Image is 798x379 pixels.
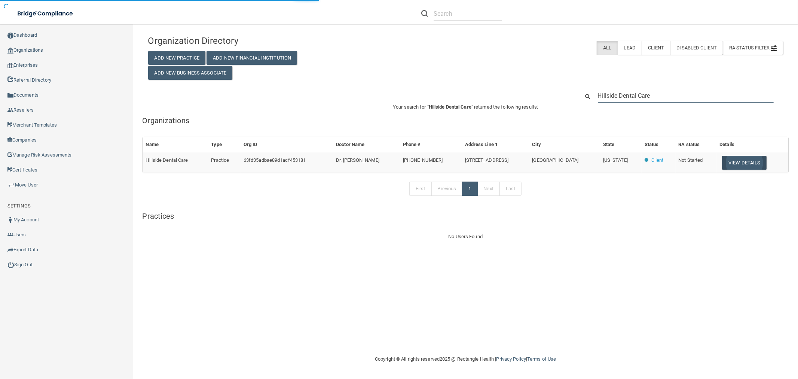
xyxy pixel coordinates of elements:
label: Disabled Client [670,41,723,55]
th: Doctor Name [333,137,400,152]
th: Type [208,137,241,152]
label: Client [642,41,670,55]
span: [STREET_ADDRESS] [465,157,509,163]
span: Dr. [PERSON_NAME] [336,157,379,163]
a: 1 [462,182,477,196]
a: Last [499,182,522,196]
h5: Practices [143,212,789,220]
div: Copyright © All rights reserved 2025 @ Rectangle Health | | [329,347,602,371]
img: briefcase.64adab9b.png [7,181,15,189]
img: ic_user_dark.df1a06c3.png [7,217,13,223]
a: First [409,182,432,196]
img: enterprise.0d942306.png [7,63,13,68]
img: ic_dashboard_dark.d01f4a41.png [7,33,13,39]
a: Privacy Policy [496,356,526,362]
th: Name [143,137,208,152]
input: Search [598,89,774,103]
span: Hillside Dental Care [146,157,188,163]
img: icon-export.b9366987.png [7,247,13,253]
img: bridge_compliance_login_screen.278c3ca4.svg [11,6,80,21]
a: Next [477,182,500,196]
button: Add New Practice [148,51,206,65]
span: [US_STATE] [603,157,628,163]
label: SETTINGS [7,201,31,210]
th: Org ID [241,137,333,152]
button: Add New Financial Institution [207,51,297,65]
div: No Users Found [143,232,789,241]
img: icon-filter@2x.21656d0b.png [771,45,777,51]
th: City [529,137,600,152]
th: Phone # [400,137,462,152]
label: Lead [618,41,642,55]
span: Practice [211,157,229,163]
img: icon-documents.8dae5593.png [7,93,13,98]
a: Terms of Use [527,356,556,362]
span: Hillside Dental Care [429,104,471,110]
span: RA Status Filter [729,45,777,51]
img: icon-users.e205127d.png [7,232,13,238]
label: All [597,41,617,55]
span: [PHONE_NUMBER] [403,157,443,163]
span: Not Started [679,157,703,163]
th: State [600,137,642,152]
button: View Details [722,156,766,170]
button: Add New Business Associate [148,66,233,80]
p: Client [651,156,664,165]
img: ic-search.3b580494.png [421,10,428,17]
span: 63fd35adbae89d1acf453181 [244,157,306,163]
a: Previous [431,182,463,196]
h4: Organization Directory [148,36,352,46]
img: organization-icon.f8decf85.png [7,48,13,54]
th: RA status [676,137,717,152]
th: Status [642,137,675,152]
p: Your search for " " returned the following results: [143,103,789,112]
th: Details [716,137,788,152]
span: [GEOGRAPHIC_DATA] [532,157,579,163]
input: Search [434,7,502,21]
h5: Organizations [143,116,789,125]
img: ic_reseller.de258add.png [7,107,13,113]
img: ic_power_dark.7ecde6b1.png [7,261,14,268]
th: Address Line 1 [462,137,529,152]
